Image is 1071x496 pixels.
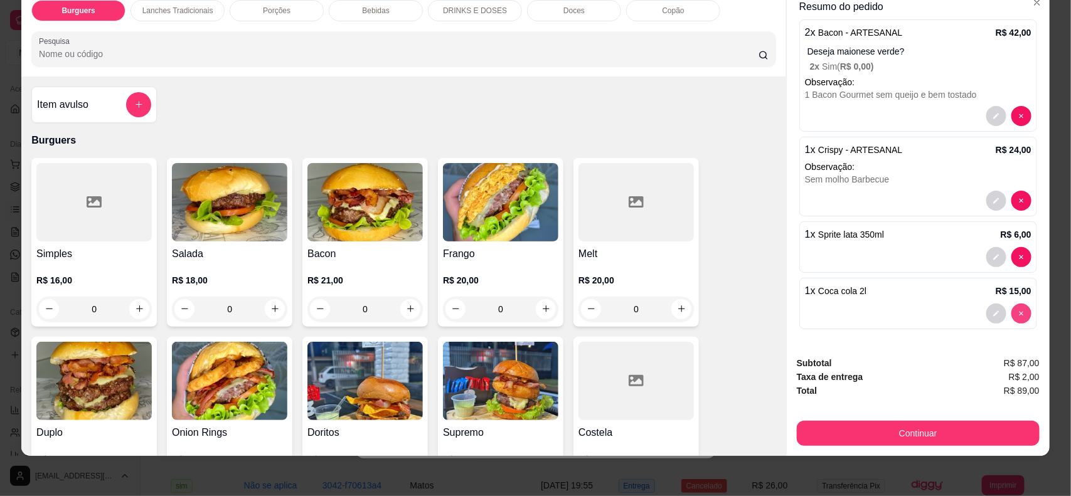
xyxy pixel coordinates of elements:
span: Sprite lata 350ml [818,230,884,240]
p: R$ 16,00 [36,274,152,287]
span: R$ 87,00 [1004,356,1040,370]
button: decrease-product-quantity [1011,191,1031,211]
p: R$ 0,00 [578,453,694,465]
p: R$ 0,00 [443,453,558,465]
strong: Total [797,386,817,396]
label: Pesquisa [39,36,74,46]
div: 1 Bacon Gourmet sem queijo e bem tostado [805,88,1031,101]
p: Observação: [805,161,1031,173]
img: product-image [307,163,423,241]
p: Bebidas [362,6,389,16]
p: 1 x [805,142,903,157]
p: R$ 21,00 [307,274,423,287]
button: decrease-product-quantity [986,191,1006,211]
img: product-image [172,163,287,241]
img: product-image [36,342,152,420]
p: Observação: [805,76,1031,88]
p: 1 x [805,227,884,242]
button: decrease-product-quantity [986,303,1006,324]
h4: Frango [443,246,558,261]
p: R$ 30,00 [36,453,152,465]
span: R$ 89,00 [1004,384,1040,398]
h4: Simples [36,246,152,261]
h4: Costela [578,425,694,440]
p: DRINKS E DOSES [443,6,507,16]
p: R$ 42,00 [996,26,1031,39]
div: Sem molho Barbecue [805,173,1031,186]
h4: Melt [578,246,694,261]
button: add-separate-item [126,92,151,117]
input: Pesquisa [39,48,759,60]
span: Coca cola 2l [818,286,866,296]
h4: Doritos [307,425,423,440]
p: Sim ( [810,60,1031,73]
p: Porções [263,6,290,16]
p: 2 x [805,25,903,40]
img: product-image [307,342,423,420]
h4: Bacon [307,246,423,261]
span: R$ 0,00 ) [840,61,874,71]
p: R$ 24,00 [307,453,423,465]
p: R$ 15,00 [996,285,1031,297]
span: R$ 2,00 [1009,370,1040,384]
button: decrease-product-quantity [1011,247,1031,267]
p: Copão [662,6,684,16]
img: product-image [172,342,287,420]
strong: Taxa de entrega [797,372,863,382]
p: Lanches Tradicionais [142,6,213,16]
button: decrease-product-quantity [1011,303,1031,324]
img: product-image [443,342,558,420]
span: Crispy - ARTESANAL [818,145,902,155]
p: Deseja maionese verde? [807,45,1031,58]
p: R$ 20,00 [578,274,694,287]
p: 1 x [805,283,866,298]
p: R$ 6,00 [1001,228,1031,241]
p: Burguers [31,133,776,148]
p: R$ 25,00 [172,453,287,465]
p: Burguers [61,6,95,16]
img: product-image [443,163,558,241]
h4: Duplo [36,425,152,440]
button: Continuar [797,421,1040,446]
button: decrease-product-quantity [986,106,1006,126]
p: R$ 24,00 [996,144,1031,156]
p: Doces [563,6,585,16]
h4: Supremo [443,425,558,440]
h4: Onion Rings [172,425,287,440]
h4: Salada [172,246,287,261]
button: decrease-product-quantity [986,247,1006,267]
p: R$ 18,00 [172,274,287,287]
span: 2 x [810,61,822,71]
p: R$ 20,00 [443,274,558,287]
span: Bacon - ARTESANAL [818,28,902,38]
button: decrease-product-quantity [1011,106,1031,126]
h4: Item avulso [37,97,88,112]
strong: Subtotal [797,358,832,368]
